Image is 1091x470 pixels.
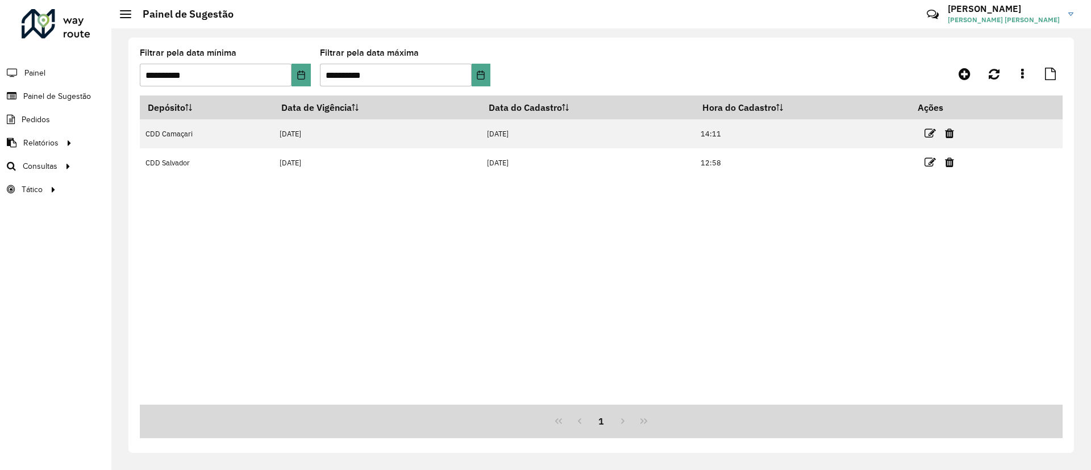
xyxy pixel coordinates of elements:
[131,8,234,20] h2: Painel de Sugestão
[590,410,612,432] button: 1
[694,148,909,177] td: 12:58
[910,95,978,119] th: Ações
[945,126,954,141] a: Excluir
[273,95,481,119] th: Data de Vigência
[481,95,694,119] th: Data do Cadastro
[23,90,91,102] span: Painel de Sugestão
[22,184,43,196] span: Tático
[23,160,57,172] span: Consultas
[22,114,50,126] span: Pedidos
[140,148,273,177] td: CDD Salvador
[948,15,1060,25] span: [PERSON_NAME] [PERSON_NAME]
[24,67,45,79] span: Painel
[140,46,236,60] label: Filtrar pela data mínima
[23,137,59,149] span: Relatórios
[320,46,419,60] label: Filtrar pela data máxima
[921,2,945,27] a: Contato Rápido
[694,119,909,148] td: 14:11
[472,64,490,86] button: Choose Date
[945,155,954,170] a: Excluir
[273,148,481,177] td: [DATE]
[481,148,694,177] td: [DATE]
[292,64,310,86] button: Choose Date
[140,119,273,148] td: CDD Camaçari
[140,95,273,119] th: Depósito
[694,95,909,119] th: Hora do Cadastro
[925,126,936,141] a: Editar
[925,155,936,170] a: Editar
[481,119,694,148] td: [DATE]
[273,119,481,148] td: [DATE]
[948,3,1060,14] h3: [PERSON_NAME]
